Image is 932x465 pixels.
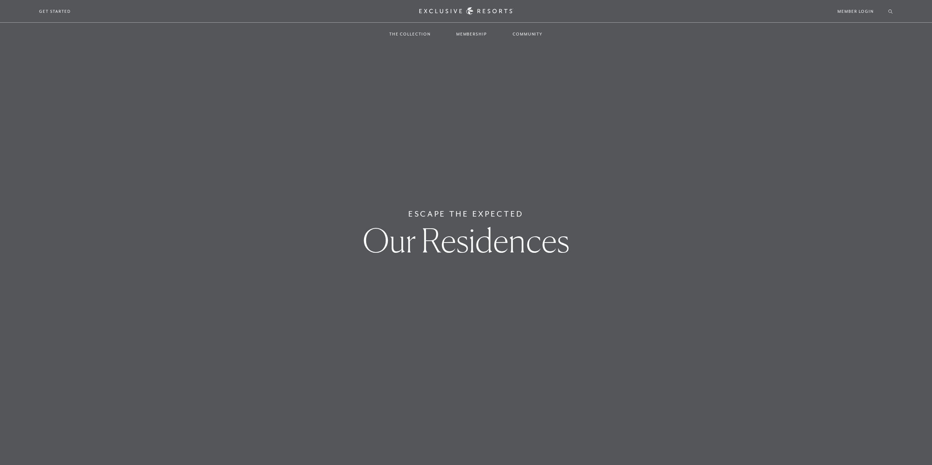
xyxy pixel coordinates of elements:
a: Membership [449,23,494,45]
a: Community [505,23,550,45]
a: The Collection [382,23,438,45]
h6: Escape The Expected [408,208,524,220]
a: Member Login [838,8,874,15]
a: Get Started [39,8,71,15]
h1: Our Residences [363,224,569,257]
